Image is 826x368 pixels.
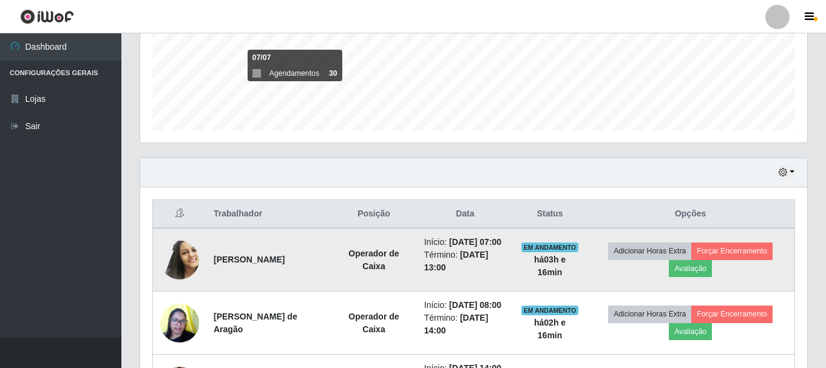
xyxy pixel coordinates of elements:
button: Avaliação [669,260,712,277]
button: Forçar Encerramento [691,243,773,259]
img: 1632390182177.jpeg [160,297,199,349]
span: EM ANDAMENTO [521,243,579,252]
button: Forçar Encerramento [691,306,773,323]
img: 1619005854451.jpeg [160,236,199,284]
button: Adicionar Horas Extra [608,243,691,259]
strong: Operador de Caixa [348,249,399,271]
th: Trabalhador [206,200,331,229]
button: Avaliação [669,323,712,340]
strong: Operador de Caixa [348,312,399,334]
li: Término: [424,312,506,337]
li: Início: [424,236,506,249]
time: [DATE] 08:00 [449,300,501,310]
li: Início: [424,299,506,312]
th: Posição [331,200,417,229]
button: Adicionar Horas Extra [608,306,691,323]
span: EM ANDAMENTO [521,306,579,315]
strong: [PERSON_NAME] de Aragão [214,312,297,334]
time: [DATE] 07:00 [449,237,501,247]
img: CoreUI Logo [20,9,74,24]
li: Término: [424,249,506,274]
th: Data [417,200,513,229]
strong: [PERSON_NAME] [214,255,285,264]
th: Opções [586,200,794,229]
th: Status [513,200,586,229]
strong: há 02 h e 16 min [534,318,566,340]
strong: há 03 h e 16 min [534,255,566,277]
